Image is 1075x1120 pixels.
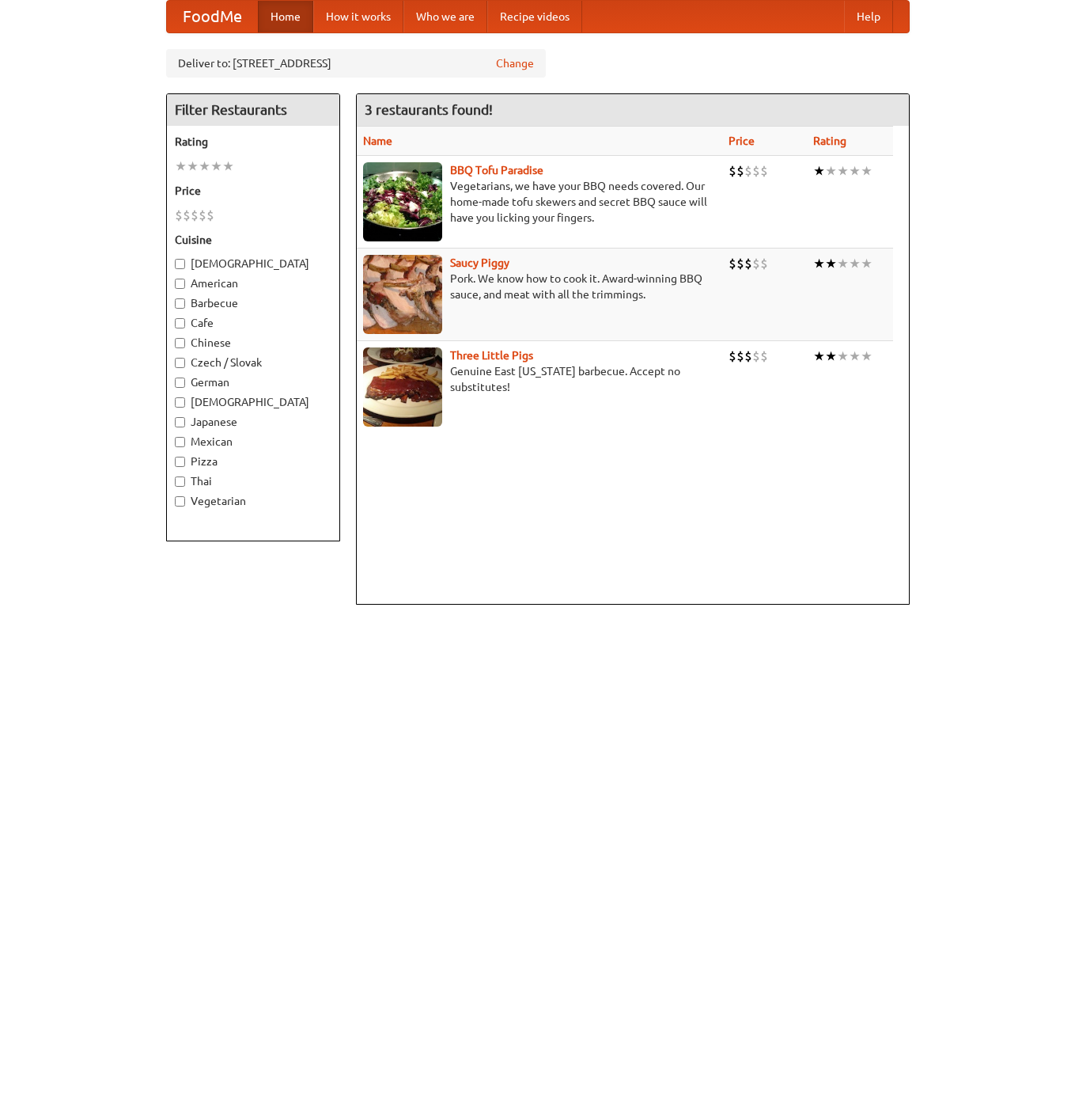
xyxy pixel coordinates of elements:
input: [DEMOGRAPHIC_DATA] [175,397,185,408]
input: Vegetarian [175,496,185,507]
a: Three Little Pigs [450,349,533,362]
li: ★ [837,255,849,272]
input: American [175,279,185,289]
input: Japanese [175,417,185,427]
li: $ [183,207,191,224]
li: ★ [813,347,825,365]
a: Recipe videos [487,1,582,32]
li: ★ [849,347,861,365]
h5: Price [175,183,331,199]
li: ★ [175,158,187,175]
label: Mexican [175,434,331,450]
p: Vegetarians, we have your BBQ needs covered. Our home-made tofu skewers and secret BBQ sauce will... [363,178,716,226]
li: $ [744,255,752,272]
li: $ [736,347,744,365]
a: Help [844,1,893,32]
h4: Filter Restaurants [167,94,339,126]
a: Change [496,55,534,71]
li: $ [752,162,760,180]
li: $ [760,255,768,272]
a: BBQ Tofu Paradise [450,164,543,177]
h5: Cuisine [175,232,331,248]
li: ★ [861,162,872,180]
input: Barbecue [175,298,185,309]
li: ★ [825,162,837,180]
a: How it works [313,1,403,32]
li: ★ [861,347,872,365]
li: ★ [813,255,825,272]
p: Genuine East [US_STATE] barbecue. Accept no substitutes! [363,363,716,395]
a: Name [363,135,392,147]
p: Pork. We know how to cook it. Award-winning BBQ sauce, and meat with all the trimmings. [363,271,716,302]
label: [DEMOGRAPHIC_DATA] [175,394,331,410]
input: Czech / Slovak [175,358,185,368]
label: Pizza [175,454,331,469]
li: $ [760,347,768,365]
li: ★ [849,255,861,272]
ng-pluralize: 3 restaurants found! [365,102,493,117]
input: Thai [175,476,185,487]
li: $ [729,347,736,365]
li: ★ [825,347,837,365]
li: $ [175,207,183,224]
label: Thai [175,473,331,489]
li: $ [744,162,752,180]
li: $ [752,255,760,272]
input: Pizza [175,457,185,467]
div: Deliver to: [STREET_ADDRESS] [166,49,546,78]
li: ★ [837,162,849,180]
li: ★ [837,347,849,365]
img: tofuparadise.jpg [363,162,442,241]
img: saucy.jpg [363,255,442,334]
li: ★ [861,255,872,272]
li: $ [752,347,760,365]
li: ★ [825,255,837,272]
li: $ [206,207,214,224]
li: ★ [199,158,210,175]
a: Rating [813,135,846,147]
li: $ [199,207,206,224]
h5: Rating [175,134,331,150]
label: [DEMOGRAPHIC_DATA] [175,256,331,271]
input: Cafe [175,318,185,328]
img: littlepigs.jpg [363,347,442,427]
input: German [175,378,185,388]
li: ★ [210,158,222,175]
a: Who we are [403,1,487,32]
li: $ [736,255,744,272]
input: Chinese [175,338,185,348]
label: German [175,374,331,390]
a: Saucy Piggy [450,256,509,269]
label: Czech / Slovak [175,355,331,370]
label: Barbecue [175,295,331,311]
a: FoodMe [167,1,258,32]
input: Mexican [175,437,185,447]
label: American [175,275,331,291]
li: $ [729,255,736,272]
label: Japanese [175,414,331,430]
label: Vegetarian [175,493,331,509]
li: $ [729,162,736,180]
li: $ [760,162,768,180]
li: $ [191,207,199,224]
label: Cafe [175,315,331,331]
li: ★ [813,162,825,180]
li: $ [736,162,744,180]
a: Price [729,135,755,147]
li: ★ [187,158,199,175]
li: ★ [849,162,861,180]
a: Home [258,1,313,32]
li: ★ [222,158,234,175]
label: Chinese [175,335,331,351]
input: [DEMOGRAPHIC_DATA] [175,259,185,269]
li: $ [744,347,752,365]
